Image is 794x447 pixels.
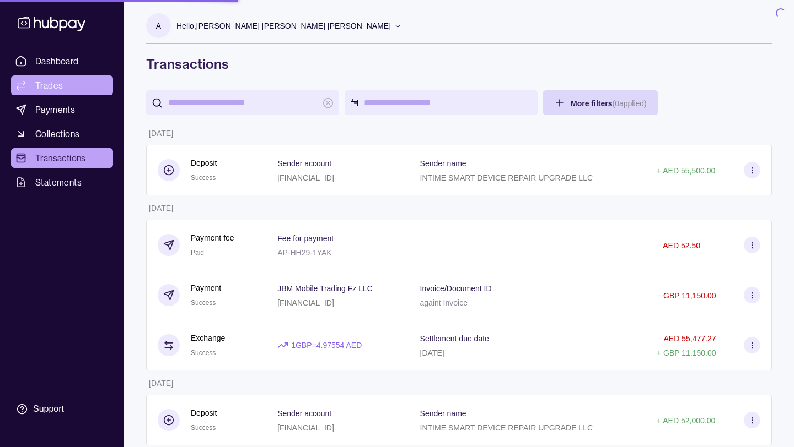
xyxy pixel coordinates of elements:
a: Dashboard [11,51,113,71]
input: search [168,90,317,115]
p: Deposit [191,407,217,419]
span: Statements [35,176,82,189]
p: ( 0 applied) [612,99,646,108]
p: A [156,20,161,32]
p: − GBP 11,150.00 [657,291,716,300]
span: Paid [191,249,204,257]
p: JBM Mobile Trading Fz LLC [277,284,373,293]
div: Support [33,403,64,415]
p: − AED 52.50 [657,241,700,250]
a: Support [11,397,113,421]
p: Hello, [PERSON_NAME] [PERSON_NAME] [PERSON_NAME] [176,20,391,32]
a: Transactions [11,148,113,168]
p: Payment [191,282,221,294]
p: Payment fee [191,232,234,244]
a: Collections [11,124,113,144]
p: + GBP 11,150.00 [657,348,716,357]
p: Sender name [420,159,466,168]
button: More filters(0applied) [543,90,658,115]
p: [DATE] [149,379,173,388]
a: Statements [11,172,113,192]
span: More filters [571,99,647,108]
h1: Transactions [146,55,772,73]
p: [DATE] [149,129,173,138]
span: Success [191,424,216,432]
p: − AED 55,477.27 [657,334,716,343]
p: + AED 52,000.00 [657,416,715,425]
p: Sender account [277,159,331,168]
p: Deposit [191,157,217,169]
p: [DATE] [149,204,173,212]
span: Payments [35,103,75,116]
span: Trades [35,79,63,92]
span: Dashboard [35,54,79,68]
p: [FINANCIAL_ID] [277,423,334,432]
p: [DATE] [420,348,444,357]
p: [FINANCIAL_ID] [277,298,334,307]
a: Payments [11,100,113,119]
p: AP-HH29-1YAK [277,248,332,257]
p: INTIME SMART DEVICE REPAIR UPGRADE LLC [420,423,593,432]
p: Fee for payment [277,234,334,243]
span: Success [191,349,216,357]
span: Transactions [35,151,86,165]
p: Sender name [420,409,466,418]
p: Exchange [191,332,225,344]
p: Settlement due date [420,334,489,343]
p: againt Invoice [420,298,468,307]
span: Success [191,299,216,307]
p: Invoice/Document ID [420,284,492,293]
p: INTIME SMART DEVICE REPAIR UPGRADE LLC [420,173,593,182]
p: + AED 55,500.00 [657,166,715,175]
span: Collections [35,127,79,140]
span: Success [191,174,216,182]
a: Trades [11,75,113,95]
p: [FINANCIAL_ID] [277,173,334,182]
p: 1 GBP = 4.97554 AED [291,339,362,351]
p: Sender account [277,409,331,418]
